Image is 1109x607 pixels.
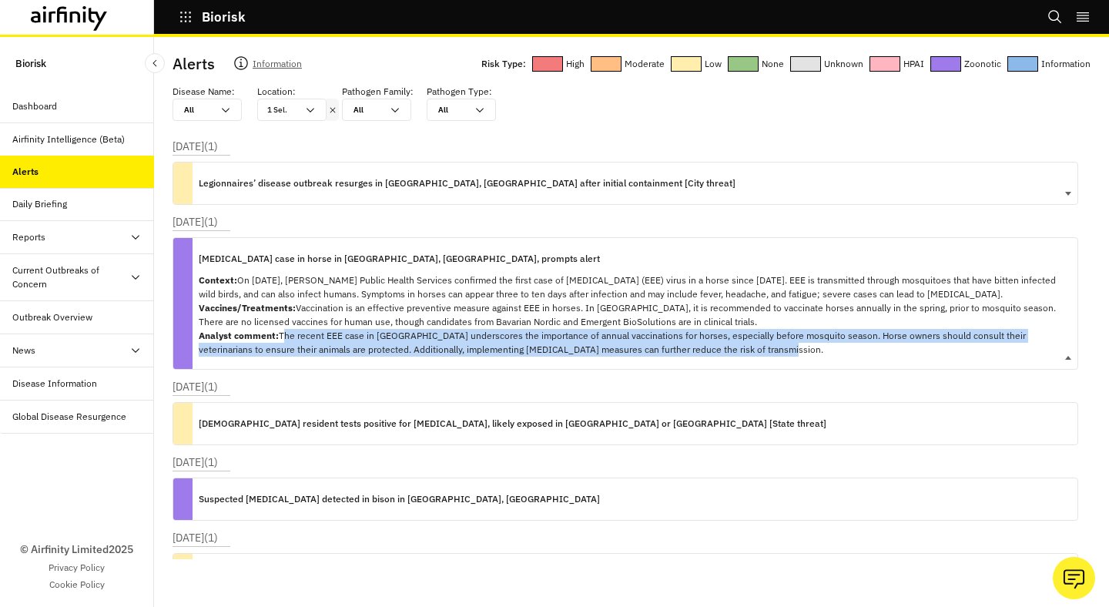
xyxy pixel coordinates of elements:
p: [DEMOGRAPHIC_DATA] resident tests positive for [MEDICAL_DATA], likely exposed in [GEOGRAPHIC_DATA... [199,415,826,432]
p: Low [705,55,722,72]
p: Unknown [824,55,863,72]
p: Disease Name : [173,85,235,99]
p: [MEDICAL_DATA] case in horse in [GEOGRAPHIC_DATA], [GEOGRAPHIC_DATA], prompts alert [199,250,600,267]
div: News [12,344,35,357]
div: Reports [12,230,45,244]
p: Biorisk [15,49,46,78]
strong: Analyst comment: [199,330,279,341]
div: Current Outbreaks of Concern [12,263,129,291]
div: Dashboard [12,99,57,113]
p: Location : [257,85,296,99]
p: Information [253,55,302,77]
strong: Context: [199,274,237,286]
p: Pathogen Family : [342,85,414,99]
button: Biorisk [179,4,246,30]
div: Airfinity Intelligence (Beta) [12,132,125,146]
p: Legionnaires’ disease outbreak resurges in [GEOGRAPHIC_DATA], [GEOGRAPHIC_DATA] after initial con... [199,175,735,192]
p: Pathogen Type : [427,85,492,99]
div: Alerts [12,165,39,179]
div: Daily Briefing [12,197,67,211]
a: Privacy Policy [49,561,105,575]
p: [DATE] ( 1 ) [173,530,218,546]
p: Risk Type: [481,55,526,72]
button: Ask our analysts [1053,557,1095,599]
p: HPAI [903,55,924,72]
p: [DATE] ( 1 ) [173,139,218,155]
p: Information [1041,55,1091,72]
div: Global Disease Resurgence [12,410,126,424]
p: Zoonotic [964,55,1001,72]
p: On [DATE], [PERSON_NAME] Public Health Services confirmed the first case of [MEDICAL_DATA] (EEE) ... [199,273,1065,357]
p: [DATE] ( 1 ) [173,454,218,471]
p: Biorisk [202,10,246,24]
div: Disease Information [12,377,97,391]
p: High [566,55,585,72]
p: Alerts [173,52,215,75]
div: Outbreak Overview [12,310,92,324]
p: [DATE] ( 1 ) [173,214,218,230]
p: © Airfinity Limited 2025 [20,542,133,558]
button: Search [1047,4,1063,30]
strong: Vaccines/Treatments: [199,302,296,314]
a: Cookie Policy [49,578,105,592]
p: [DATE] ( 1 ) [173,379,218,395]
p: Suspected [MEDICAL_DATA] detected in bison in [GEOGRAPHIC_DATA], [GEOGRAPHIC_DATA] [199,491,600,508]
div: 1 Sel. [258,99,304,120]
p: None [762,55,784,72]
p: Moderate [625,55,665,72]
button: Close Sidebar [145,53,165,73]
